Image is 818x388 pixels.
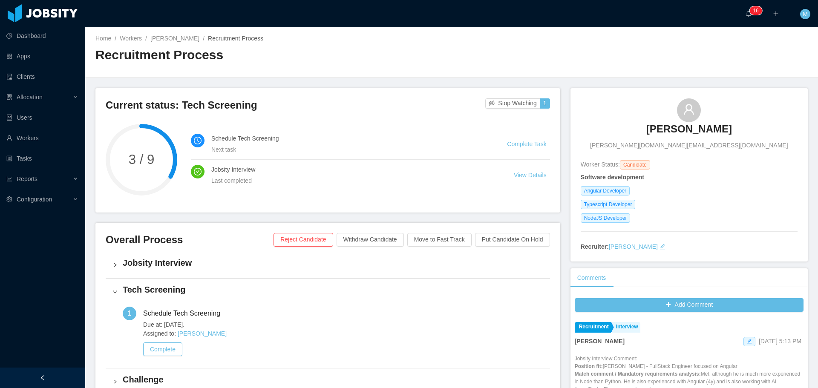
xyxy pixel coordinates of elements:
span: Typescript Developer [581,200,636,209]
span: Reports [17,175,37,182]
span: / [145,35,147,42]
a: Complete [143,346,182,353]
button: Move to Fast Track [407,233,472,247]
a: Complete Task [507,141,546,147]
div: icon: rightJobsity Interview [106,252,550,278]
p: 1 [753,6,756,15]
p: 6 [756,6,759,15]
a: icon: auditClients [6,68,78,85]
i: icon: check-circle [194,168,202,175]
div: Last completed [211,176,493,185]
span: NodeJS Developer [581,213,631,223]
span: Assigned to: [143,329,328,338]
h3: Current status: Tech Screening [106,98,485,112]
strong: Software development [581,174,644,181]
div: Next task [211,145,487,154]
button: 1 [540,98,550,109]
span: / [115,35,116,42]
button: Put Candidate On Hold [475,233,550,247]
a: View Details [514,172,547,178]
h4: Challenge [123,374,543,385]
strong: Mandatory requirements analysis: [618,371,701,377]
strong: Position fit: [575,363,603,369]
a: [PERSON_NAME] [609,243,658,250]
span: M [803,9,808,19]
i: icon: plus [773,11,779,17]
a: Home [95,35,111,42]
h4: Jobsity Interview [211,165,493,174]
span: Configuration [17,196,52,203]
a: Interview [612,322,640,333]
button: Complete [143,342,182,356]
h3: Overall Process [106,233,274,247]
span: / [203,35,204,42]
span: Angular Developer [581,186,630,195]
a: Recruitment [575,322,611,333]
i: icon: edit [747,339,752,344]
i: icon: line-chart [6,176,12,182]
h4: Tech Screening [123,284,543,296]
i: icon: right [112,289,118,294]
strong: Match comment / [575,371,616,377]
span: Worker Status: [581,161,620,168]
strong: Recruiter: [581,243,609,250]
strong: [PERSON_NAME] [575,338,625,345]
i: icon: right [112,262,118,267]
a: icon: pie-chartDashboard [6,27,78,44]
i: icon: user [683,103,695,115]
h2: Recruitment Process [95,46,452,64]
button: icon: eye-invisibleStop Watching [485,98,540,109]
sup: 16 [749,6,762,15]
div: icon: rightTech Screening [106,279,550,305]
span: Due at: [DATE]. [143,320,328,329]
a: icon: appstoreApps [6,48,78,65]
i: icon: edit [660,244,665,250]
span: 3 / 9 [106,153,177,166]
i: icon: solution [6,94,12,100]
h4: Jobsity Interview [123,257,543,269]
h3: [PERSON_NAME] [646,122,732,136]
span: [PERSON_NAME][DOMAIN_NAME][EMAIL_ADDRESS][DOMAIN_NAME] [590,141,788,150]
div: Comments [570,268,613,287]
i: icon: clock-circle [194,137,202,144]
h4: Schedule Tech Screening [211,134,487,143]
span: Allocation [17,94,43,101]
div: Schedule Tech Screening [143,307,227,320]
button: icon: plusAdd Comment [575,298,804,312]
span: Recruitment Process [208,35,263,42]
a: [PERSON_NAME] [646,122,732,141]
span: Candidate [620,160,650,170]
a: icon: userWorkers [6,129,78,147]
a: icon: profileTasks [6,150,78,167]
button: Reject Candidate [274,233,333,247]
a: [PERSON_NAME] [150,35,199,42]
a: [PERSON_NAME] [178,330,227,337]
a: icon: robotUsers [6,109,78,126]
i: icon: bell [746,11,752,17]
button: Withdraw Candidate [337,233,404,247]
span: [DATE] 5:13 PM [759,338,801,345]
span: 1 [128,310,132,317]
i: icon: right [112,379,118,384]
a: Workers [120,35,142,42]
i: icon: setting [6,196,12,202]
